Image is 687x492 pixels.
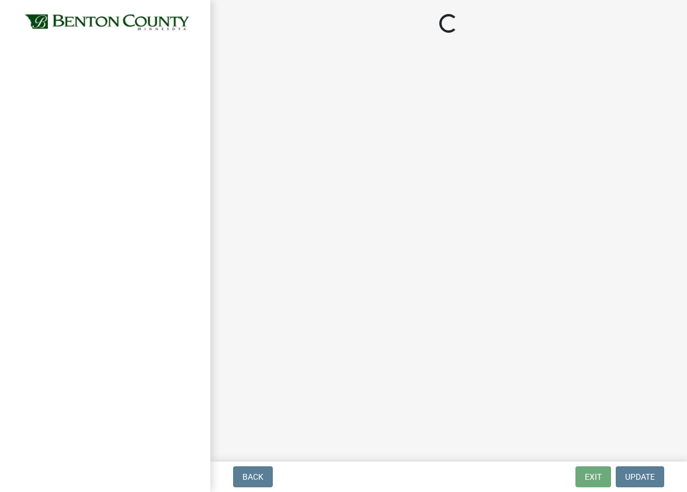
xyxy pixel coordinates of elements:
[625,472,655,481] span: Update
[23,12,192,33] img: Benton County, Minnesota
[233,466,273,487] button: Back
[242,472,263,481] span: Back
[616,466,664,487] button: Update
[575,466,611,487] button: Exit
